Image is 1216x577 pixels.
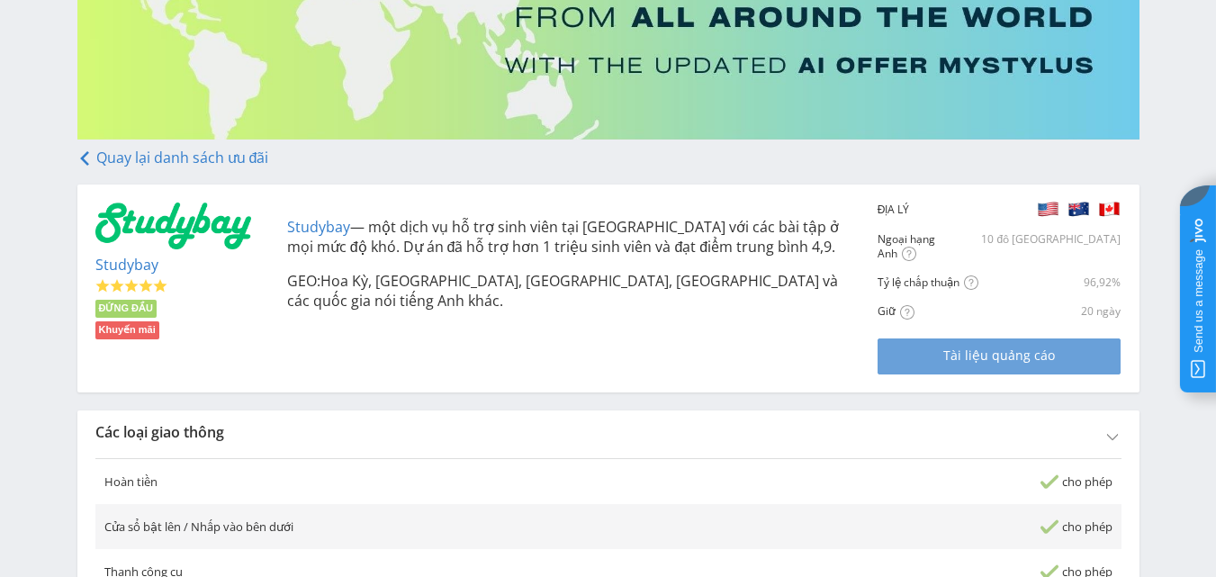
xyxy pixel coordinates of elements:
font: Hoàn tiền [104,473,158,490]
font: Ngoại hạng Anh [878,231,935,261]
font: ĐỊA LÝ [878,202,910,217]
font: Các loại giao thông [95,422,224,442]
img: 3ada14a53ba788f27969164caceec9ba.png [95,203,252,249]
font: Hoa Kỳ, [GEOGRAPHIC_DATA], [GEOGRAPHIC_DATA], [GEOGRAPHIC_DATA] và các quốc gia nói tiếng Anh khác. [287,271,838,311]
font: cho phép [1062,518,1112,535]
font: 10 đô [GEOGRAPHIC_DATA] [981,231,1121,247]
font: cho phép [1062,473,1112,490]
img: 48eceb5f3be6f8b85a5de07a09b1de3d.png [1037,197,1059,221]
a: Studybay [287,217,350,237]
img: ca5b868cedfca7d8cb459257d14b3592.png [1067,197,1090,221]
font: — một dịch vụ hỗ trợ sinh viên tại [GEOGRAPHIC_DATA] với các bài tập ở mọi mức độ khó. Dự án đã h... [287,217,839,257]
font: Cửa sổ bật lên / Nhấp vào bên dưới [104,518,293,535]
a: Quay lại danh sách ưu đãi [77,148,269,167]
img: 360ada463930437f1332654850a8e6b9.png [1098,197,1121,221]
font: 96,92% [1084,275,1121,290]
font: Giữ [878,303,896,319]
font: GEO: [287,271,320,291]
font: ĐỨNG ĐẦU [99,302,153,313]
font: Tài liệu quảng cáo [943,347,1055,364]
font: Quay lại danh sách ưu đãi [96,148,269,167]
font: Tỷ lệ chấp thuận [878,275,959,290]
font: 20 ngày [1081,303,1121,319]
a: Studybay [95,255,158,275]
font: Khuyến mãi [99,324,156,335]
a: Tài liệu quảng cáo [878,338,1121,374]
